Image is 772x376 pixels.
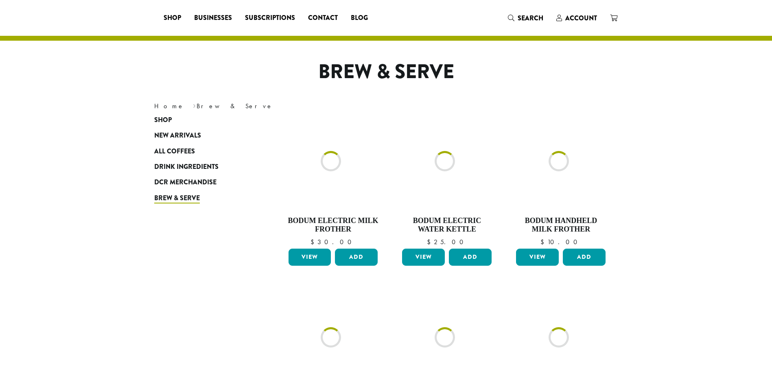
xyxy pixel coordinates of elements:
[154,101,374,111] nav: Breadcrumb
[154,175,252,190] a: DCR Merchandise
[514,116,608,245] a: Bodum Handheld Milk Frother $10.00
[238,11,302,24] a: Subscriptions
[565,13,597,23] span: Account
[400,116,494,245] a: Bodum Electric Water Kettle $25.00
[427,238,434,246] span: $
[518,13,543,23] span: Search
[308,13,338,23] span: Contact
[154,190,252,205] a: Brew & Serve
[400,216,494,234] h4: Bodum Electric Water Kettle
[335,249,378,266] button: Add
[540,238,581,246] bdi: 10.00
[427,238,467,246] bdi: 25.00
[154,159,252,175] a: Drink Ingredients
[302,11,344,24] a: Contact
[193,98,196,111] span: ›
[157,11,188,24] a: Shop
[311,238,355,246] bdi: 30.00
[188,11,238,24] a: Businesses
[402,249,445,266] a: View
[148,60,624,84] h1: Brew & Serve
[289,249,331,266] a: View
[154,128,252,143] a: New Arrivals
[154,146,195,157] span: All Coffees
[245,13,295,23] span: Subscriptions
[344,11,374,24] a: Blog
[154,193,200,203] span: Brew & Serve
[563,249,606,266] button: Add
[164,13,181,23] span: Shop
[449,249,492,266] button: Add
[286,116,380,245] a: Bodum Electric Milk Frother $30.00
[286,216,380,234] h4: Bodum Electric Milk Frother
[154,102,184,110] a: Home
[351,13,368,23] span: Blog
[154,162,219,172] span: Drink Ingredients
[154,177,217,188] span: DCR Merchandise
[311,238,317,246] span: $
[501,11,550,25] a: Search
[516,249,559,266] a: View
[154,115,172,125] span: Shop
[154,112,252,128] a: Shop
[514,216,608,234] h4: Bodum Handheld Milk Frother
[550,11,604,25] a: Account
[154,131,201,141] span: New Arrivals
[540,238,547,246] span: $
[154,143,252,159] a: All Coffees
[194,13,232,23] span: Businesses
